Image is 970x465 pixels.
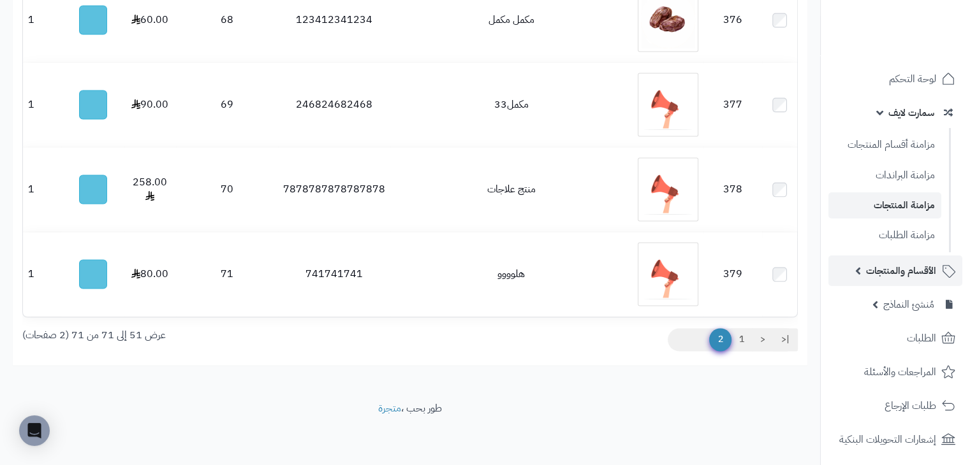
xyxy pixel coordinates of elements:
td: 741741741 [278,232,390,316]
a: لوحة التحكم [828,64,962,94]
td: 246824682468 [278,62,390,147]
div: عرض 51 إلى 71 من 71 (2 صفحات) [13,328,410,343]
td: 258.00 [124,147,176,231]
td: 71 [176,232,278,316]
td: 378 [703,147,762,231]
td: منتج علاجات [390,147,633,231]
a: مزامنة الطلبات [828,222,941,249]
a: المراجعات والأسئلة [828,357,962,387]
img: logo-2.png [883,30,958,57]
td: 7878787878787878 [278,147,390,231]
span: لوحة التحكم [889,70,936,88]
span: الأقسام والمنتجات [866,262,936,280]
a: طلبات الإرجاع [828,390,962,421]
span: 2 [709,328,731,351]
a: < [752,328,774,351]
img: هلوووو [638,242,698,306]
td: 70 [176,147,278,231]
a: |< [773,328,798,351]
td: 1 [23,62,61,147]
td: 377 [703,62,762,147]
td: مكمل33 [390,62,633,147]
a: مزامنة المنتجات [828,192,941,218]
img: منتج علاجات [638,157,698,221]
td: 1 [23,147,61,231]
a: الطلبات [828,323,962,354]
a: مزامنة البراندات [828,162,941,189]
img: مكمل33 [638,73,698,136]
td: 69 [176,62,278,147]
span: طلبات الإرجاع [885,397,936,415]
a: 1 [731,328,753,351]
td: 1 [23,232,61,316]
span: سمارت لايف [888,104,934,122]
td: هلوووو [390,232,633,316]
span: المراجعات والأسئلة [864,363,936,381]
a: متجرة [378,401,401,416]
span: الطلبات [907,329,936,347]
a: مزامنة أقسام المنتجات [828,131,941,159]
span: مُنشئ النماذج [883,296,934,313]
td: 80.00 [124,232,176,316]
div: Open Intercom Messenger [19,415,50,446]
td: 379 [703,232,762,316]
span: إشعارات التحويلات البنكية [839,431,936,448]
td: 90.00 [124,62,176,147]
a: إشعارات التحويلات البنكية [828,424,962,455]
